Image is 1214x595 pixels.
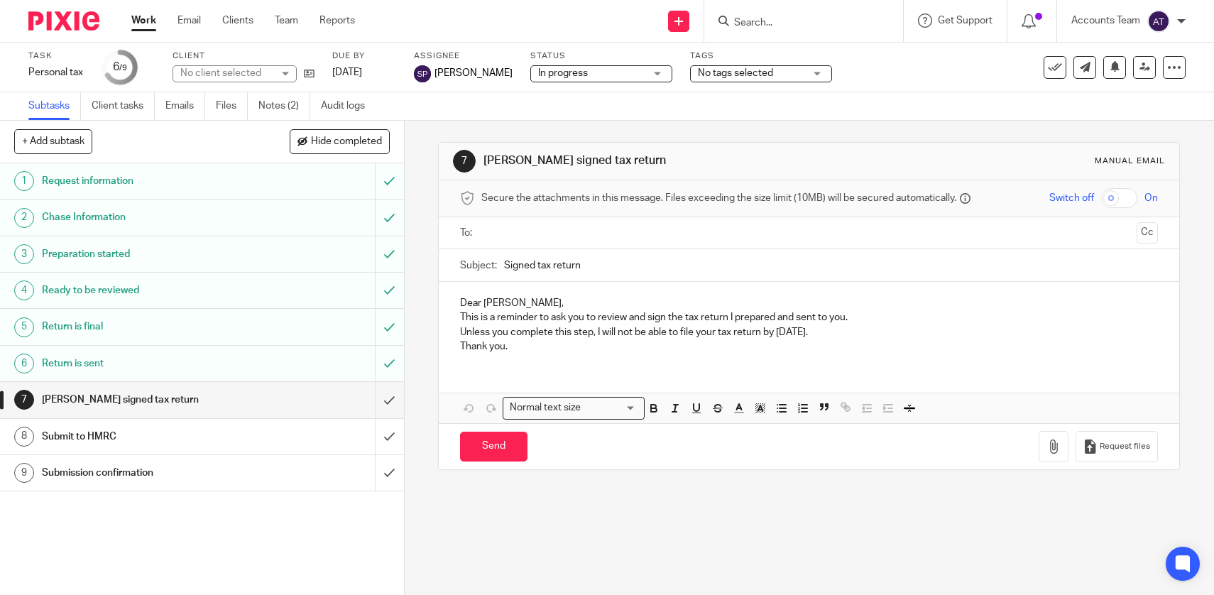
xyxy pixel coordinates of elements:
[733,17,860,30] input: Search
[460,432,527,462] input: Send
[332,50,396,62] label: Due by
[483,153,840,168] h1: [PERSON_NAME] signed tax return
[42,353,255,374] h1: Return is sent
[1137,222,1158,244] button: Cc
[28,11,99,31] img: Pixie
[585,400,636,415] input: Search for option
[1100,441,1150,452] span: Request files
[460,325,1158,339] p: Unless you complete this step, I will not be able to file your tax return by [DATE].
[690,50,832,62] label: Tags
[414,65,431,82] img: svg%3E
[1095,155,1165,167] div: Manual email
[1071,13,1140,28] p: Accounts Team
[460,226,476,240] label: To:
[453,150,476,173] div: 7
[14,317,34,337] div: 5
[414,50,513,62] label: Assignee
[14,463,34,483] div: 9
[42,280,255,301] h1: Ready to be reviewed
[460,296,1158,310] p: Dear [PERSON_NAME],
[14,171,34,191] div: 1
[177,13,201,28] a: Email
[938,16,992,26] span: Get Support
[165,92,205,120] a: Emails
[42,462,255,484] h1: Submission confirmation
[1144,191,1158,205] span: On
[538,68,588,78] span: In progress
[258,92,310,120] a: Notes (2)
[321,92,376,120] a: Audit logs
[222,13,253,28] a: Clients
[319,13,355,28] a: Reports
[42,244,255,265] h1: Preparation started
[332,67,362,77] span: [DATE]
[42,426,255,447] h1: Submit to HMRC
[42,170,255,192] h1: Request information
[42,207,255,228] h1: Chase Information
[173,50,315,62] label: Client
[28,92,81,120] a: Subtasks
[290,129,390,153] button: Hide completed
[460,310,1158,324] p: This is a reminder to ask you to review and sign the tax return I prepared and sent to you.
[119,64,127,72] small: /9
[530,50,672,62] label: Status
[42,316,255,337] h1: Return is final
[503,397,645,419] div: Search for option
[14,354,34,373] div: 6
[275,13,298,28] a: Team
[434,66,513,80] span: [PERSON_NAME]
[14,244,34,264] div: 3
[460,339,1158,354] p: Thank you.
[14,427,34,447] div: 8
[14,280,34,300] div: 4
[1049,191,1094,205] span: Switch off
[28,65,85,80] div: Personal tax
[92,92,155,120] a: Client tasks
[131,13,156,28] a: Work
[14,129,92,153] button: + Add subtask
[113,59,127,75] div: 6
[311,136,382,148] span: Hide completed
[180,66,273,80] div: No client selected
[506,400,584,415] span: Normal text size
[460,258,497,273] label: Subject:
[14,390,34,410] div: 7
[216,92,248,120] a: Files
[14,208,34,228] div: 2
[42,389,255,410] h1: [PERSON_NAME] signed tax return
[1076,431,1158,463] button: Request files
[28,50,85,62] label: Task
[698,68,773,78] span: No tags selected
[1147,10,1170,33] img: svg%3E
[481,191,956,205] span: Secure the attachments in this message. Files exceeding the size limit (10MB) will be secured aut...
